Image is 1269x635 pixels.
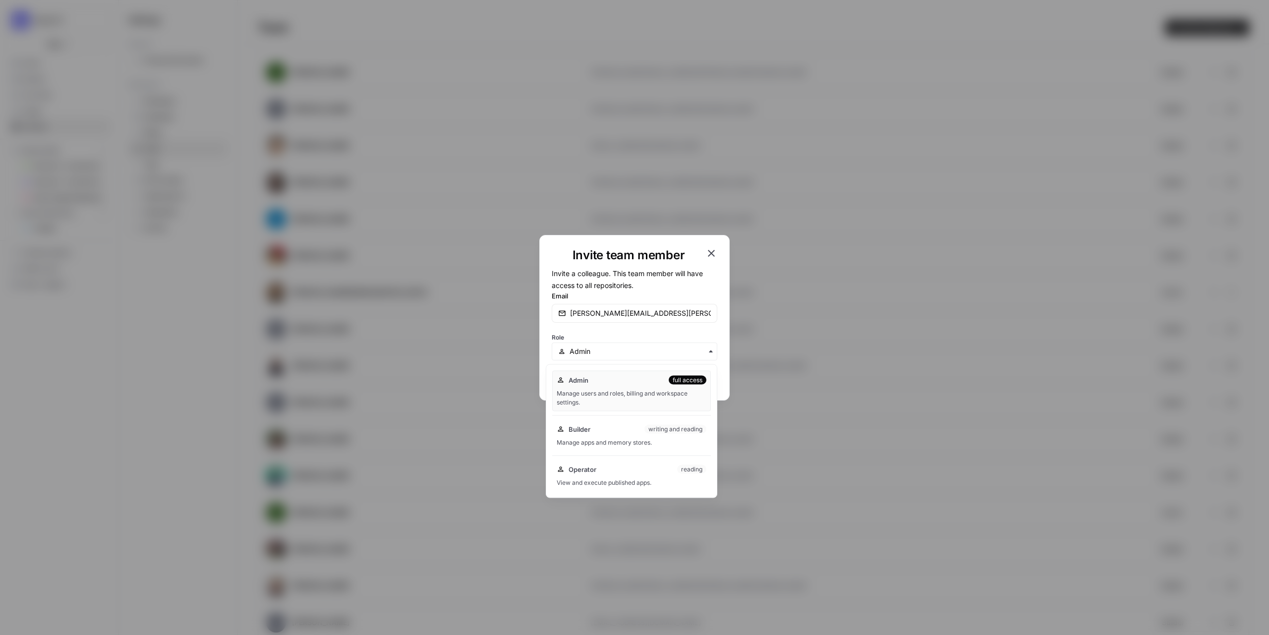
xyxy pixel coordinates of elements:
[557,389,706,407] div: Manage users and roles, billing and workspace settings.
[569,464,596,474] span: Operator
[570,346,711,356] input: Admin
[552,269,703,289] span: Invite a colleague. This team member will have access to all repositories.
[569,424,590,434] span: Builder
[552,247,705,263] h1: Invite team member
[557,478,706,487] div: View and execute published apps.
[552,291,717,301] label: Email
[570,308,711,318] input: email@company.com
[677,465,706,474] div: reading
[644,425,706,434] div: writing and reading
[569,375,588,385] span: Admin
[669,376,706,385] div: full access
[557,438,706,447] div: Manage apps and memory stores.
[552,334,564,341] span: Role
